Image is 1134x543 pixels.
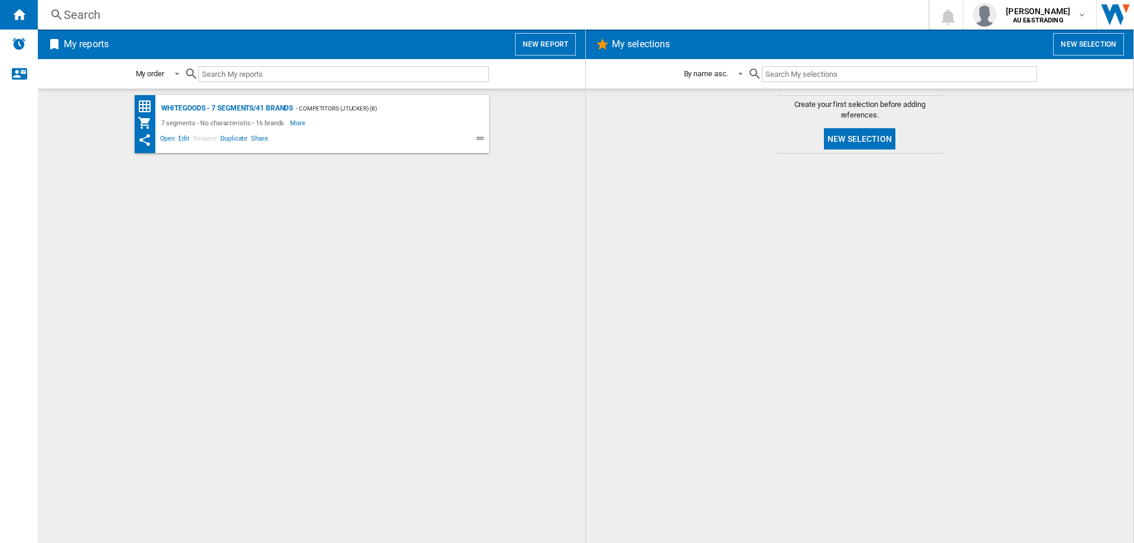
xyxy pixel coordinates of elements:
div: My Assortment [138,116,158,130]
span: [PERSON_NAME] [1006,5,1070,17]
h2: My selections [610,33,672,56]
div: 7 segments - No characteristic - 16 brands [158,116,291,130]
div: WHITEGOODS - 7 segments/41 brands [158,101,294,116]
input: Search My selections [762,66,1037,82]
div: By name asc. [684,69,728,78]
b: AU E&STRADING [1013,17,1064,24]
button: New report [515,33,576,56]
button: New selection [824,128,895,149]
button: New selection [1053,33,1124,56]
img: alerts-logo.svg [12,37,26,51]
span: More [290,116,307,130]
ng-md-icon: This report has been shared with you [138,133,152,147]
input: Search My reports [198,66,489,82]
h2: My reports [61,33,111,56]
div: Price Matrix [138,99,158,114]
span: Edit [177,133,191,147]
span: Open [158,133,177,147]
span: Rename [191,133,219,147]
div: Search [64,6,898,23]
div: My order [136,69,164,78]
img: profile.jpg [973,3,996,27]
span: Share [249,133,270,147]
span: Duplicate [219,133,249,147]
div: - Competitors (jtucker) (8) [293,101,465,116]
span: Create your first selection before adding references. [777,99,943,121]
